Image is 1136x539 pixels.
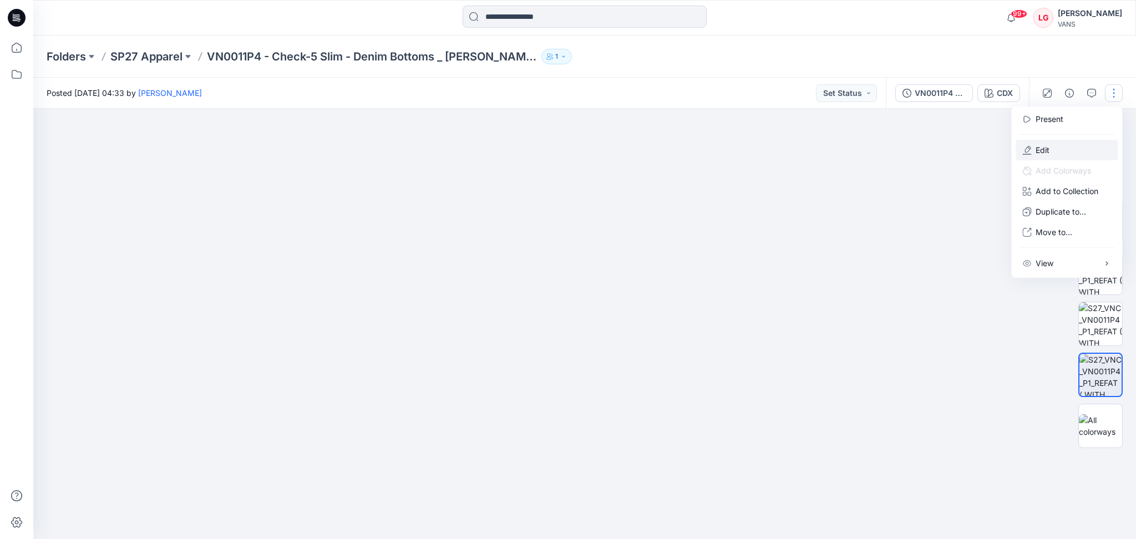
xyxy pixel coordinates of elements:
p: View [1036,257,1053,269]
button: CDX [977,84,1020,102]
div: VN0011P4 - Check-5 Slim - Denim Bottoms _ [PERSON_NAME]/Refat [915,87,966,99]
p: Duplicate to... [1036,206,1086,217]
button: VN0011P4 - Check-5 Slim - Denim Bottoms _ [PERSON_NAME]/Refat [895,84,973,102]
img: S27_VNC_VN0011P4_P1_REFAT ( WITH AVATAR )_CDX_Back [1079,354,1122,396]
img: S27_VNC_VN0011P4_P1_REFAT ( WITH AVATAR )_CDX_Left [1079,302,1122,345]
p: Add to Collection [1036,185,1098,197]
div: LG [1033,8,1053,28]
p: VN0011P4 - Check-5 Slim - Denim Bottoms _ [PERSON_NAME]/Refat [207,49,537,64]
a: Present [1036,113,1063,125]
p: 1 [555,50,558,63]
a: SP27 Apparel [110,49,182,64]
a: Edit [1036,144,1049,156]
span: 99+ [1011,9,1027,18]
a: Folders [47,49,86,64]
div: VANS [1058,20,1122,28]
span: Posted [DATE] 04:33 by [47,87,202,99]
div: [PERSON_NAME] [1058,7,1122,20]
div: CDX [997,87,1013,99]
p: Move to... [1036,226,1072,238]
button: Details [1061,84,1078,102]
a: [PERSON_NAME] [138,88,202,98]
img: All colorways [1079,414,1122,438]
button: 1 [541,49,572,64]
